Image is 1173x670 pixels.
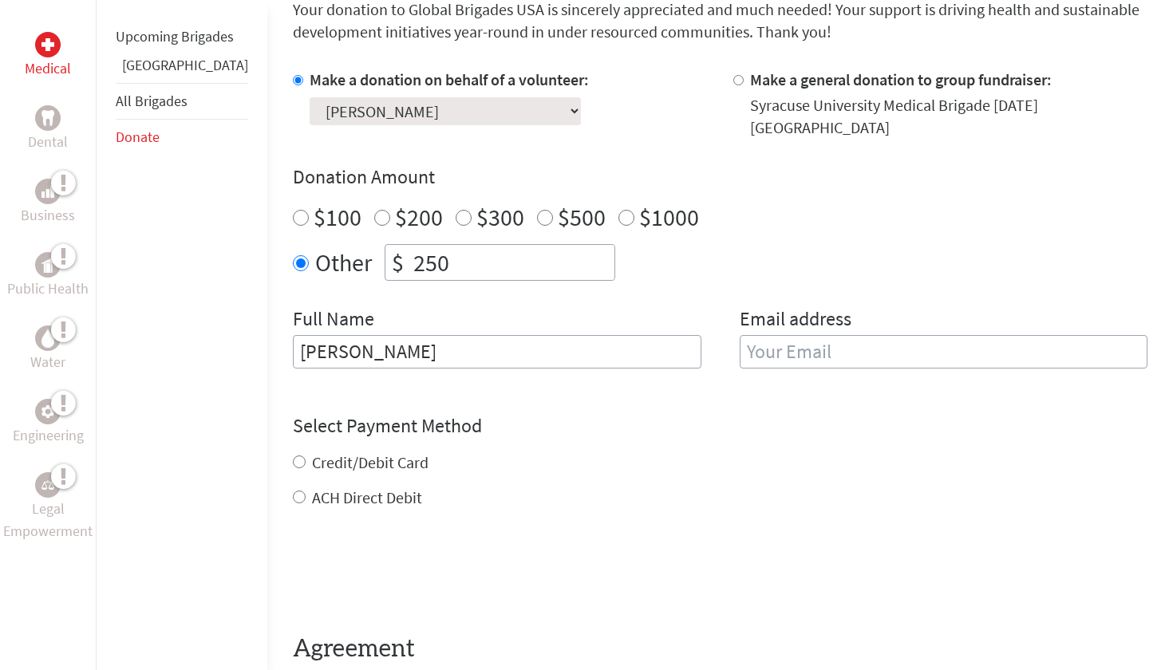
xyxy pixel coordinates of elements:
[750,69,1052,89] label: Make a general donation to group fundraiser:
[35,252,61,278] div: Public Health
[116,19,248,54] li: Upcoming Brigades
[41,110,54,125] img: Dental
[30,351,65,373] p: Water
[28,105,68,153] a: DentalDental
[35,472,61,498] div: Legal Empowerment
[293,335,701,368] input: Enter Full Name
[310,69,589,89] label: Make a donation on behalf of a volunteer:
[3,498,93,542] p: Legal Empowerment
[41,38,54,51] img: Medical
[41,480,54,490] img: Legal Empowerment
[385,245,410,280] div: $
[312,487,422,507] label: ACH Direct Debit
[25,57,71,80] p: Medical
[558,202,606,232] label: $500
[7,252,89,300] a: Public HealthPublic Health
[410,245,614,280] input: Enter Amount
[41,405,54,418] img: Engineering
[7,278,89,300] p: Public Health
[750,94,1148,139] div: Syracuse University Medical Brigade [DATE] [GEOGRAPHIC_DATA]
[21,204,75,227] p: Business
[122,56,248,74] a: [GEOGRAPHIC_DATA]
[116,92,188,110] a: All Brigades
[41,257,54,273] img: Public Health
[293,164,1147,190] h4: Donation Amount
[116,120,248,155] li: Donate
[293,635,1147,664] h4: Agreement
[30,325,65,373] a: WaterWater
[293,413,1147,439] h4: Select Payment Method
[35,105,61,131] div: Dental
[3,472,93,542] a: Legal EmpowermentLegal Empowerment
[639,202,699,232] label: $1000
[35,32,61,57] div: Medical
[315,244,372,281] label: Other
[116,128,160,146] a: Donate
[41,329,54,347] img: Water
[21,179,75,227] a: BusinessBusiness
[476,202,524,232] label: $300
[312,452,429,472] label: Credit/Debit Card
[35,179,61,204] div: Business
[13,399,84,447] a: EngineeringEngineering
[395,202,443,232] label: $200
[116,54,248,83] li: Panama
[35,399,61,424] div: Engineering
[25,32,71,80] a: MedicalMedical
[28,131,68,153] p: Dental
[293,541,535,603] iframe: reCAPTCHA
[314,202,361,232] label: $100
[35,325,61,351] div: Water
[13,424,84,447] p: Engineering
[116,83,248,120] li: All Brigades
[41,185,54,198] img: Business
[740,335,1148,368] input: Your Email
[740,306,851,335] label: Email address
[116,27,234,45] a: Upcoming Brigades
[293,306,374,335] label: Full Name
